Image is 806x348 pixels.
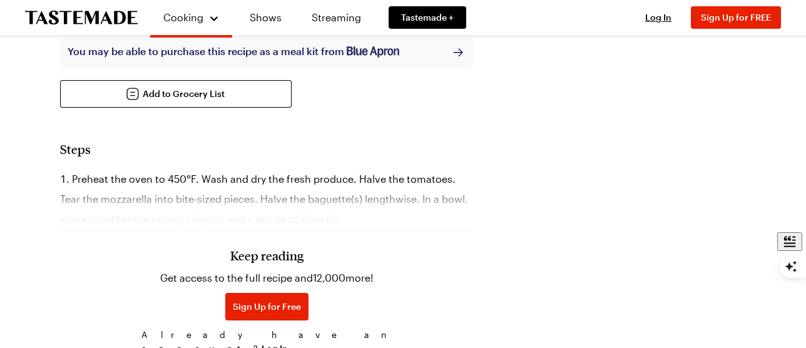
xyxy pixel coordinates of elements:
button: Add to Grocery List [60,80,292,108]
div: You may be able to purchase this recipe as a meal kit from [68,44,399,60]
button: Sign Up for Free [225,293,309,320]
span: Log In [645,12,671,23]
span: Sign Up for Free [233,300,301,313]
a: Tastemade + [389,6,466,29]
button: Sign Up for FREE [691,6,781,29]
span: Cooking [163,11,203,23]
span: Tastemade + [401,11,454,24]
span: Sign Up for FREE [701,12,771,23]
a: You may be able to purchase this recipe as a meal kit from Blue Apron [68,44,466,60]
li: Preheat the oven to 450°F. Wash and dry the fresh produce. Halve the tomatoes. Tear the mozzarell... [60,169,473,229]
h3: Keep reading [230,248,304,263]
h2: Steps [60,141,473,156]
p: Get access to the full recipe and 12,000 more! [160,270,374,285]
img: Blue Apron [347,46,399,58]
button: Cooking [163,5,220,30]
span: Add to Grocery List [143,88,225,100]
a: To Tastemade Home Page [25,11,138,25]
button: Log In [633,11,683,24]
